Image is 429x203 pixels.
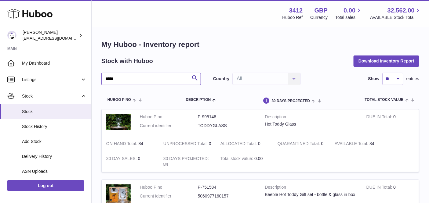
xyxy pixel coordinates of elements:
[22,169,87,174] span: ASN Uploads
[7,31,16,40] img: info@beeble.buzz
[321,141,324,146] span: 0
[163,156,209,162] strong: 30 DAYS PROJECTED
[335,15,362,20] span: Total sales
[365,98,404,102] span: Total stock value
[140,123,198,129] dt: Current identifier
[366,114,393,121] strong: DUE IN Total
[198,123,256,129] dd: TODDYGLASS
[107,98,131,102] span: Huboo P no
[282,15,303,20] div: Huboo Ref
[140,193,198,199] dt: Current identifier
[106,156,138,162] strong: 30 DAY SALES
[265,121,357,127] div: Hot Toddy Glass
[368,76,380,82] label: Show
[265,192,357,198] div: Beeble Hot Toddy Gift set - bottle & glass in box
[102,136,159,151] td: 84
[344,6,356,15] span: 0.00
[22,139,87,144] span: Add Stock
[265,184,357,192] strong: Description
[159,136,216,151] td: 0
[354,55,419,66] button: Download Inventory Report
[289,6,303,15] strong: 3412
[370,15,422,20] span: AVAILABLE Stock Total
[7,180,84,191] a: Log out
[330,136,387,151] td: 84
[22,124,87,130] span: Stock History
[163,141,209,148] strong: UNPROCESSED Total
[140,114,198,120] dt: Huboo P no
[22,60,87,66] span: My Dashboard
[370,6,422,20] a: 32,562.00 AVAILABLE Stock Total
[198,184,256,190] dd: P-751584
[311,15,328,20] div: Currency
[406,76,419,82] span: entries
[198,114,256,120] dd: P-995148
[335,141,369,148] strong: AVAILABLE Total
[101,40,419,49] h1: My Huboo - Inventory report
[102,151,159,172] td: 0
[213,76,230,82] label: Country
[22,109,87,115] span: Stock
[278,141,321,148] strong: QUARANTINED Total
[159,151,216,172] td: 84
[335,6,362,20] a: 0.00 Total sales
[387,6,415,15] span: 32,562.00
[23,30,78,41] div: [PERSON_NAME]
[362,109,419,136] td: 0
[22,77,80,83] span: Listings
[216,136,273,151] td: 0
[198,193,256,199] dd: 5060977160157
[22,154,87,159] span: Delivery History
[23,36,90,41] span: [EMAIL_ADDRESS][DOMAIN_NAME]
[101,57,153,65] h2: Stock with Huboo
[272,99,310,103] span: 30 DAYS PROJECTED
[314,6,328,15] strong: GBP
[254,156,263,161] span: 0.00
[220,156,254,162] strong: Total stock value
[265,114,357,121] strong: Description
[366,185,393,191] strong: DUE IN Total
[186,98,211,102] span: Description
[106,141,139,148] strong: ON HAND Total
[22,93,80,99] span: Stock
[220,141,258,148] strong: ALLOCATED Total
[140,184,198,190] dt: Huboo P no
[106,114,131,130] img: product image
